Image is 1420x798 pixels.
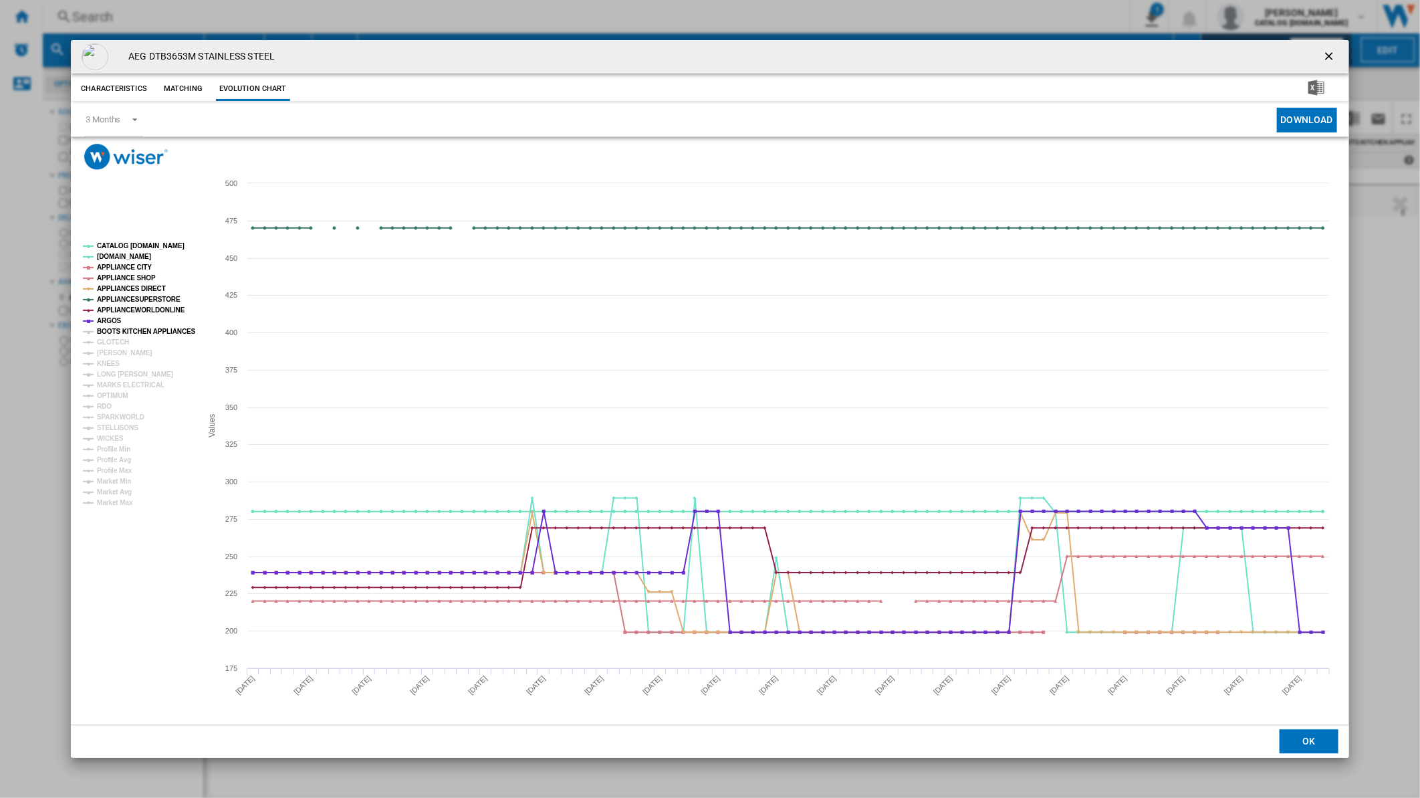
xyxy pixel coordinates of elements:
[990,674,1012,696] tspan: [DATE]
[225,254,237,262] tspan: 450
[84,144,168,170] img: logo_wiser_300x94.png
[97,360,120,367] tspan: KNEES
[292,674,314,696] tspan: [DATE]
[525,674,547,696] tspan: [DATE]
[97,467,132,474] tspan: Profile Max
[467,674,489,696] tspan: [DATE]
[1322,49,1338,66] ng-md-icon: getI18NText('BUTTONS.CLOSE_DIALOG')
[97,403,112,410] tspan: RDO
[86,114,120,124] div: 3 Months
[71,40,1349,759] md-dialog: Product popup
[82,43,108,70] img: empty.gif
[97,478,131,485] tspan: Market Min
[122,50,275,64] h4: AEG DTB3653M STAINLESS STEEL
[97,253,151,260] tspan: [DOMAIN_NAME]
[932,674,954,696] tspan: [DATE]
[699,674,721,696] tspan: [DATE]
[97,317,122,324] tspan: ARGOS
[225,589,237,597] tspan: 225
[216,77,290,101] button: Evolution chart
[225,553,237,561] tspan: 250
[225,291,237,299] tspan: 425
[1281,674,1303,696] tspan: [DATE]
[97,306,185,314] tspan: APPLIANCEWORLDONLINE
[583,674,605,696] tspan: [DATE]
[641,674,663,696] tspan: [DATE]
[350,674,372,696] tspan: [DATE]
[225,478,237,486] tspan: 300
[154,77,213,101] button: Matching
[1280,730,1338,754] button: OK
[874,674,896,696] tspan: [DATE]
[97,264,152,271] tspan: APPLIANCE CITY
[97,445,130,453] tspan: Profile Min
[97,274,156,282] tspan: APPLIANCE SHOP
[97,424,138,431] tspan: STELLISONS
[1048,674,1070,696] tspan: [DATE]
[225,440,237,448] tspan: 325
[225,217,237,225] tspan: 475
[1106,674,1129,696] tspan: [DATE]
[1277,108,1337,132] button: Download
[97,499,133,506] tspan: Market Max
[225,403,237,411] tspan: 350
[97,413,144,421] tspan: SPARKWORLD
[97,349,152,357] tspan: [PERSON_NAME]
[1165,674,1187,696] tspan: [DATE]
[78,77,150,101] button: Characteristics
[97,371,173,378] tspan: LONG [PERSON_NAME]
[225,328,237,336] tspan: 400
[1308,80,1324,96] img: excel-24x24.png
[225,515,237,523] tspan: 275
[816,674,838,696] tspan: [DATE]
[97,435,124,442] tspan: WICKES
[97,242,185,250] tspan: CATALOG [DOMAIN_NAME]
[97,392,128,399] tspan: OPTIMUM
[225,627,237,635] tspan: 200
[1287,77,1346,101] button: Download in Excel
[97,381,164,389] tspan: MARKS ELECTRICAL
[97,456,131,464] tspan: Profile Avg
[225,664,237,672] tspan: 175
[408,674,431,696] tspan: [DATE]
[97,296,181,303] tspan: APPLIANCESUPERSTORE
[97,328,196,335] tspan: BOOTS KITCHEN APPLIANCES
[1317,43,1344,70] button: getI18NText('BUTTONS.CLOSE_DIALOG')
[225,179,237,187] tspan: 500
[208,414,217,437] tspan: Values
[225,366,237,374] tspan: 375
[97,338,129,346] tspan: GLOTECH
[757,674,780,696] tspan: [DATE]
[97,488,132,496] tspan: Market Avg
[1223,674,1245,696] tspan: [DATE]
[97,285,166,292] tspan: APPLIANCES DIRECT
[234,674,256,696] tspan: [DATE]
